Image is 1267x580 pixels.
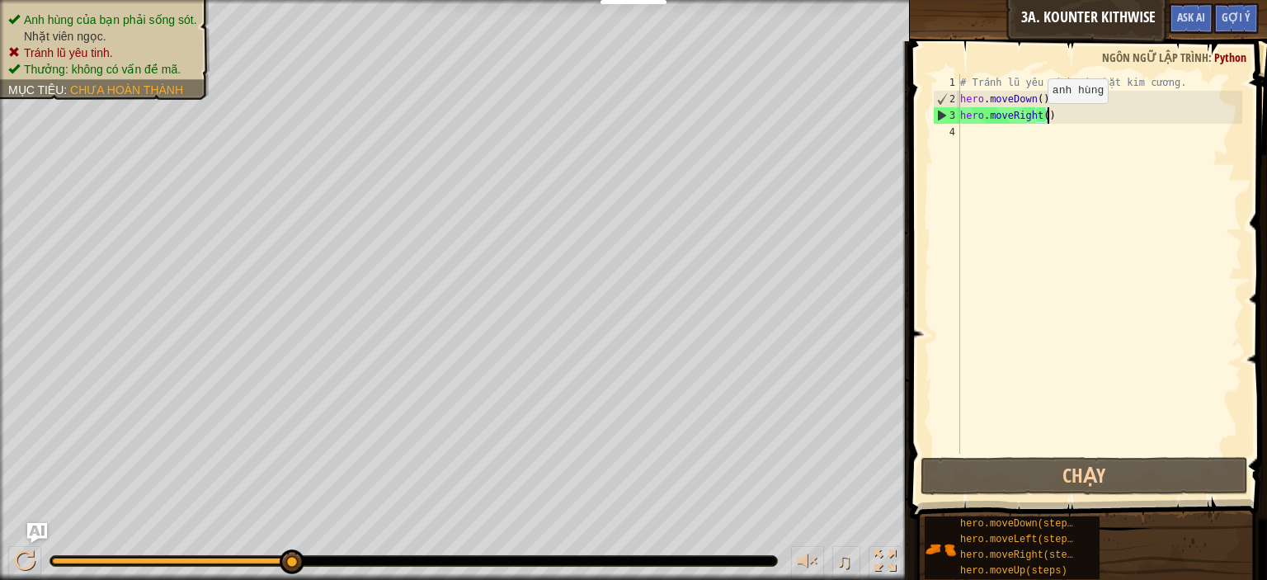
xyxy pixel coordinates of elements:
span: Ask AI [1177,9,1205,25]
li: Tránh lũ yêu tinh. [8,45,197,61]
span: Thưởng: không có vấn đề mã. [24,63,181,76]
span: Python [1214,50,1246,65]
span: hero.moveUp(steps) [960,565,1067,577]
div: 4 [933,124,960,140]
button: Bật tắt chế độ toàn màn hình [869,546,902,580]
span: Ngôn ngữ lập trình [1102,50,1208,65]
li: Thưởng: không có vấn đề mã. [8,61,197,78]
span: ♫ [836,549,852,573]
button: Tùy chỉnh âm lượng [791,546,824,580]
li: Nhặt viên ngọc. [8,28,197,45]
button: Ctrl + P: Play [8,546,41,580]
span: hero.moveDown(steps) [960,518,1079,530]
div: 1 [933,74,960,91]
button: ♫ [832,546,860,580]
img: portrait.png [925,534,956,565]
button: Chạy [921,457,1248,495]
button: Ask AI [1169,3,1213,34]
span: Mục tiêu [8,83,64,97]
span: Gợi ý [1222,9,1251,25]
span: Tránh lũ yêu tinh. [24,46,113,59]
span: hero.moveRight(steps) [960,549,1085,561]
button: Ask AI [27,523,47,543]
span: Anh hùng của bạn phải sống sót. [24,13,197,26]
span: : [1208,50,1214,65]
div: 2 [934,91,960,107]
div: 3 [934,107,960,124]
code: anh hùng [1053,84,1104,97]
span: hero.moveLeft(steps) [960,534,1079,545]
span: Nhặt viên ngọc. [24,30,106,43]
span: Chưa hoàn thành [70,83,183,97]
span: : [64,83,70,97]
li: Anh hùng của bạn phải sống sót. [8,12,197,28]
